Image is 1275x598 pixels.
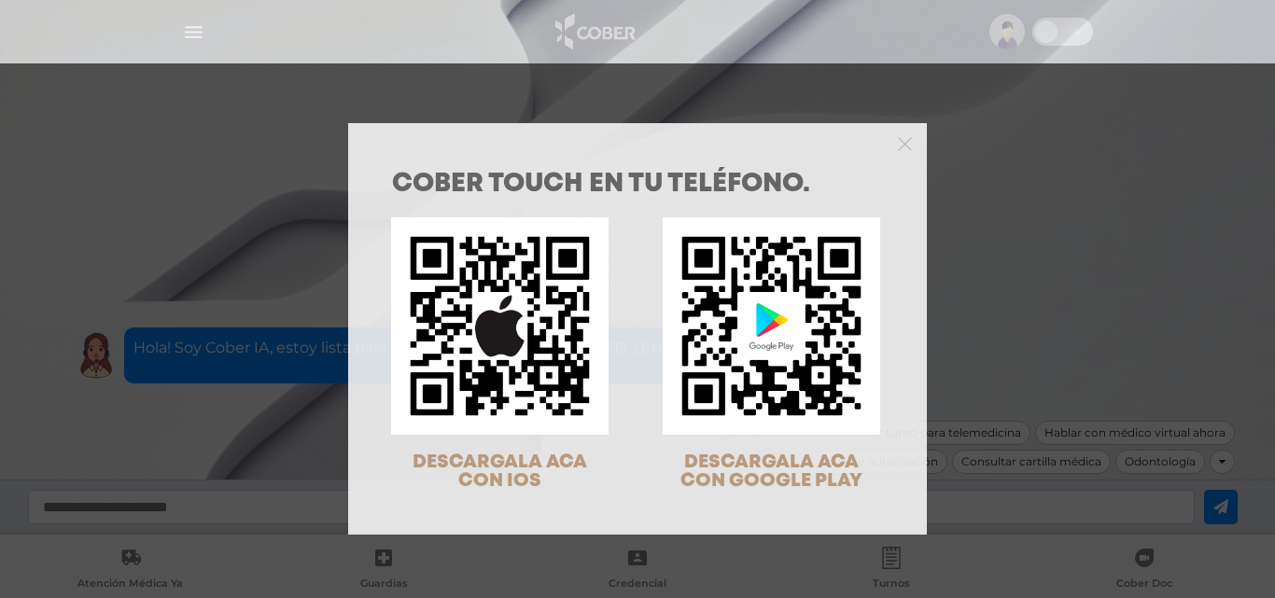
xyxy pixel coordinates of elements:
[898,134,912,151] button: Close
[680,453,862,490] span: DESCARGALA ACA CON GOOGLE PLAY
[392,172,883,198] h1: COBER TOUCH en tu teléfono.
[663,217,880,435] img: qr-code
[413,453,587,490] span: DESCARGALA ACA CON IOS
[391,217,609,435] img: qr-code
